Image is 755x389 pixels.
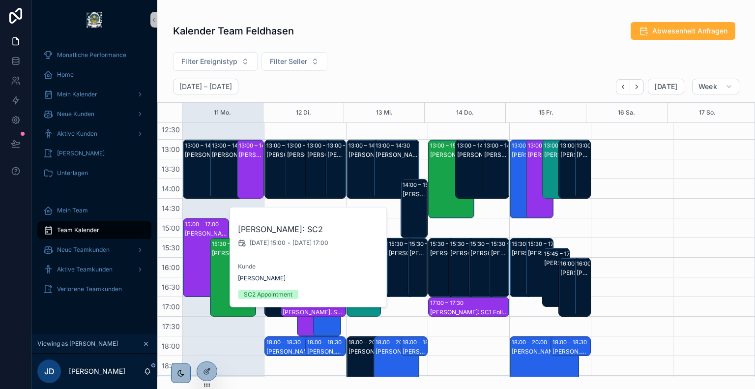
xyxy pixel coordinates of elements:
[283,308,345,316] div: [PERSON_NAME]: SC1 Follow Up
[429,298,509,316] div: 17:00 – 17:30[PERSON_NAME]: SC1 Follow Up
[266,348,332,356] div: [PERSON_NAME]: SC1 Follow Up
[560,151,585,159] div: [PERSON_NAME]: SC1
[37,280,151,298] a: Verlorene Teamkunden
[577,151,590,159] div: [PERSON_NAME]: SC1
[430,141,467,150] div: 13:00 – 15:00
[512,348,578,356] div: [PERSON_NAME]: SC2
[288,239,290,247] span: -
[238,263,379,270] span: Kunde
[159,165,182,173] span: 13:30
[544,249,580,259] div: 15:45 – 17:15
[270,57,307,66] span: Filter Seller
[160,243,182,252] span: 15:30
[450,249,482,257] div: [PERSON_NAME]: SC1
[173,52,258,71] button: Select Button
[551,337,591,356] div: 18:00 – 18:30[PERSON_NAME]: SC1 Follow Up
[577,269,590,277] div: [PERSON_NAME]: SC1
[401,337,427,356] div: 18:00 – 18:30[PERSON_NAME]: SC1 Follow Up
[160,224,182,232] span: 15:00
[57,51,126,59] span: Monatliche Performance
[376,151,419,159] div: [PERSON_NAME]: SC1
[470,239,507,249] div: 15:30 – 17:00
[618,103,635,122] div: 16 Sa.
[238,274,286,282] span: [PERSON_NAME]
[238,223,379,235] h2: [PERSON_NAME]: SC2
[286,140,319,198] div: 13:00 – 14:30[PERSON_NAME]: SC1
[348,141,385,150] div: 13:00 – 14:30
[57,130,97,138] span: Aktive Kunden
[159,145,182,153] span: 13:00
[456,103,474,122] button: 14 Do.
[159,263,182,271] span: 16:00
[403,337,439,347] div: 18:00 – 18:30
[37,340,118,348] span: Viewing as [PERSON_NAME]
[57,285,122,293] span: Verlorene Teamkunden
[326,140,345,198] div: 13:00 – 14:30[PERSON_NAME]: SC1
[528,249,552,257] div: [PERSON_NAME]: SC1
[544,151,569,159] div: [PERSON_NAME]: SC2 Follow Up
[185,151,228,159] div: [PERSON_NAME]: SC1
[484,151,508,159] div: [PERSON_NAME]: SC1
[539,103,553,122] div: 15 Fr.
[265,140,298,198] div: 13:00 – 14:30[PERSON_NAME]: SC1
[457,141,494,150] div: 13:00 – 14:30
[491,239,527,249] div: 15:30 – 17:00
[387,239,421,297] div: 15:30 – 17:00[PERSON_NAME]: SC1
[528,151,552,159] div: [PERSON_NAME]: SC2
[528,239,564,249] div: 15:30 – 17:00
[560,269,585,277] div: [PERSON_NAME]: SC1
[698,82,717,91] span: Week
[559,258,585,316] div: 16:00 – 17:30[PERSON_NAME]: SC1
[348,348,392,356] div: [PERSON_NAME]: Referral - [PERSON_NAME]
[648,79,684,94] button: [DATE]
[348,151,392,159] div: [PERSON_NAME]: SC1
[173,24,294,38] h1: Kalender Team Feldhasen
[214,103,231,122] div: 11 Mo.
[57,266,113,273] span: Aktive Teamkunden
[210,239,256,316] div: 15:30 – 17:30[PERSON_NAME]: SC2
[57,246,110,254] span: Neue Teamkunden
[37,261,151,278] a: Aktive Teamkunden
[470,249,502,257] div: [PERSON_NAME]: SC1
[389,249,420,257] div: [PERSON_NAME]: SC1
[409,239,446,249] div: 15:30 – 17:00
[306,140,339,198] div: 13:00 – 14:30[PERSON_NAME]: SC1
[430,298,466,308] div: 17:00 – 17:30
[409,249,427,257] div: [PERSON_NAME]: SC1
[575,258,590,316] div: 16:00 – 17:30[PERSON_NAME]: SC1
[159,342,182,350] span: 18:00
[699,103,716,122] button: 17 So.
[181,57,237,66] span: Filter Ereignistyp
[57,169,88,177] span: Unterlagen
[575,140,590,198] div: 13:00 – 14:30[PERSON_NAME]: SC1
[266,151,298,159] div: [PERSON_NAME]: SC1
[559,140,585,198] div: 13:00 – 14:30[PERSON_NAME]: SC1
[512,151,536,159] div: [PERSON_NAME]: SC2
[185,230,228,238] div: [PERSON_NAME]: SC2
[183,219,229,297] div: 15:00 – 17:00[PERSON_NAME]: SC2
[307,348,345,356] div: [PERSON_NAME]: SC1 Follow Up
[261,52,327,71] button: Select Button
[69,366,125,376] p: [PERSON_NAME]
[376,337,413,347] div: 18:00 – 20:00
[37,241,151,259] a: Neue Teamkunden
[376,103,393,122] div: 13 Mi.
[212,151,255,159] div: [PERSON_NAME]: SC1
[430,308,508,316] div: [PERSON_NAME]: SC1 Follow Up
[403,348,427,356] div: [PERSON_NAME]: SC1 Follow Up
[654,82,677,91] span: [DATE]
[37,221,151,239] a: Team Kalender
[37,125,151,143] a: Aktive Kunden
[296,103,311,122] button: 12 Di.
[37,105,151,123] a: Neue Kunden
[327,141,364,150] div: 13:00 – 14:30
[449,239,482,297] div: 15:30 – 17:00[PERSON_NAME]: SC1
[429,239,462,297] div: 15:30 – 17:00[PERSON_NAME]: SC1
[510,239,537,297] div: 15:30 – 17:00[PERSON_NAME]: SC1
[491,249,508,257] div: [PERSON_NAME]: SC1
[403,190,427,198] div: [PERSON_NAME]: SC1
[456,140,501,198] div: 13:00 – 14:30[PERSON_NAME]: SC1
[512,239,548,249] div: 15:30 – 17:00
